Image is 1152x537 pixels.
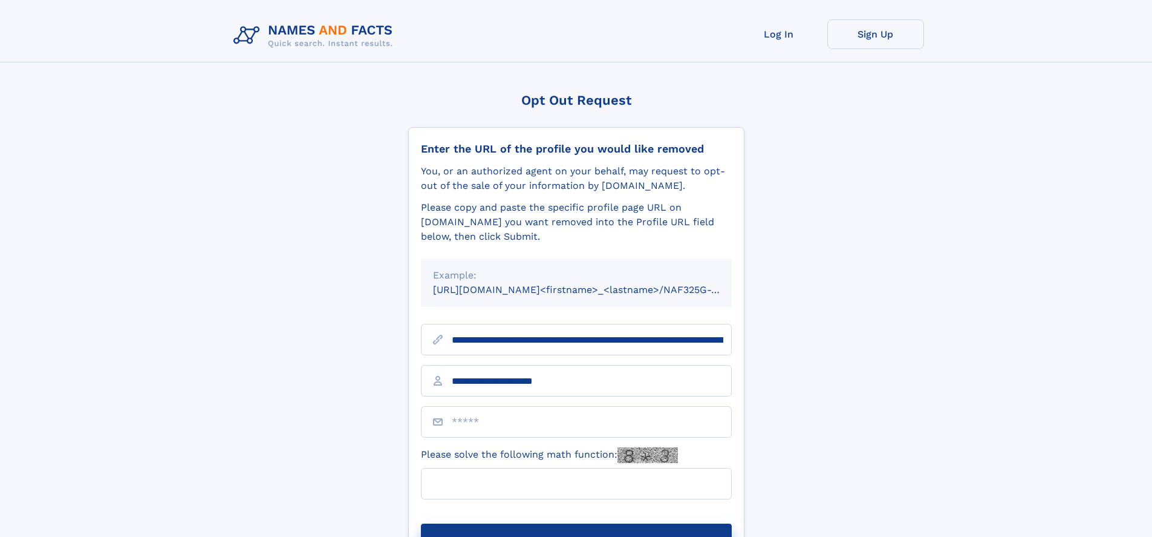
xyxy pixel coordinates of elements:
[731,19,827,49] a: Log In
[827,19,924,49] a: Sign Up
[229,19,403,52] img: Logo Names and Facts
[421,142,732,156] div: Enter the URL of the profile you would like removed
[433,284,755,295] small: [URL][DOMAIN_NAME]<firstname>_<lastname>/NAF325G-xxxxxxxx
[421,164,732,193] div: You, or an authorized agent on your behalf, may request to opt-out of the sale of your informatio...
[421,447,678,463] label: Please solve the following math function:
[421,200,732,244] div: Please copy and paste the specific profile page URL on [DOMAIN_NAME] you want removed into the Pr...
[433,268,720,283] div: Example:
[408,93,744,108] div: Opt Out Request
